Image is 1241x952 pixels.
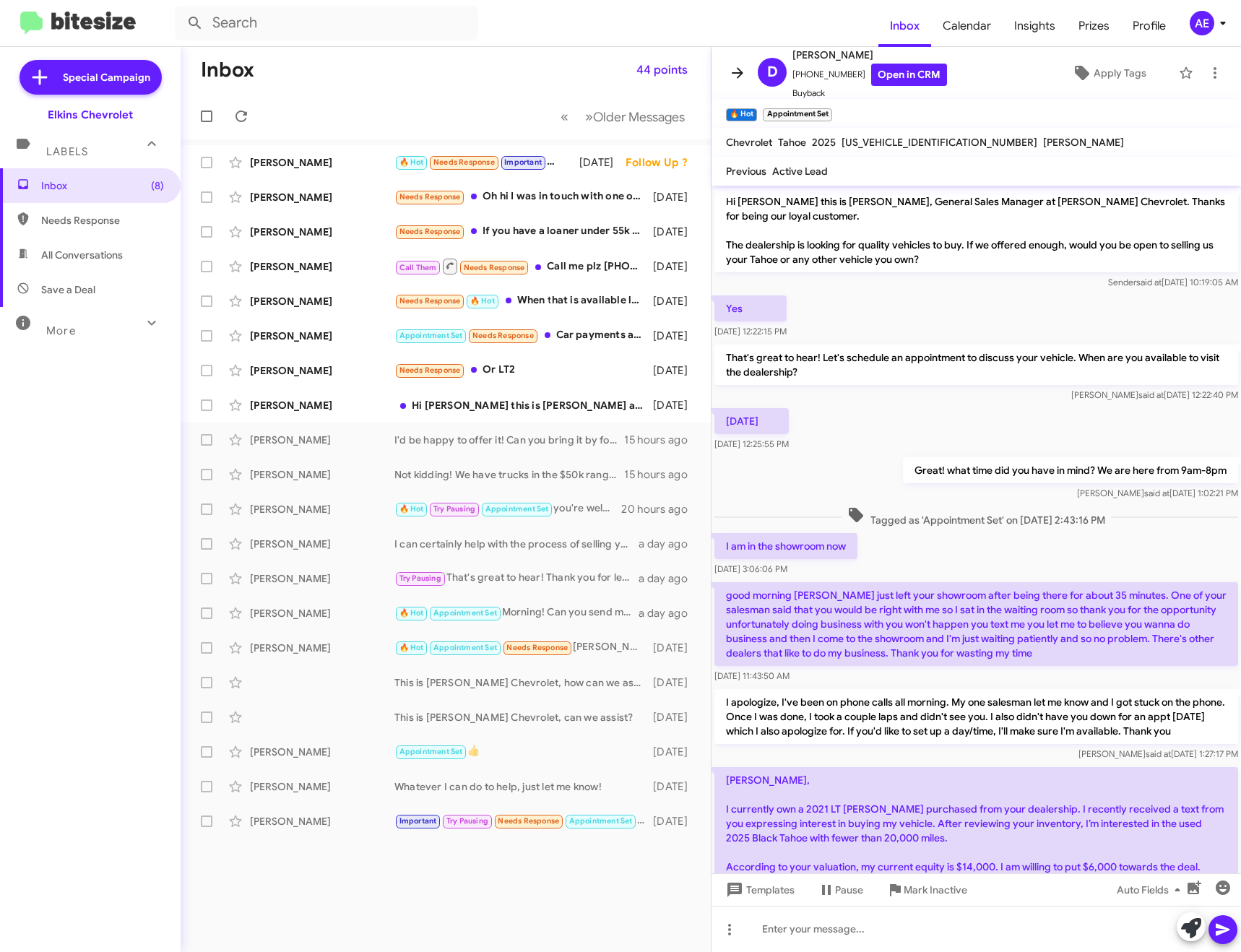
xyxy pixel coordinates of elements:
a: Inbox [878,5,931,47]
span: All Conversations [41,248,123,262]
span: 🔥 Hot [399,608,424,618]
span: Appointment Set [399,331,463,340]
div: [PERSON_NAME] [250,814,394,828]
a: Calendar [931,5,1003,47]
span: Needs Response [472,331,534,340]
span: Needs Response [399,192,461,202]
p: Yes [714,295,787,321]
span: Try Pausing [433,504,475,514]
span: [PERSON_NAME] [DATE] 1:02:21 PM [1077,488,1238,498]
span: Templates [723,877,795,903]
span: D [767,61,778,84]
button: 44 points [625,57,699,83]
div: Follow Up ? [626,155,699,170]
span: Try Pausing [399,574,441,583]
div: [DATE] [650,294,699,308]
span: Needs Response [498,816,559,826]
div: [DATE] [650,779,699,794]
span: Needs Response [399,227,461,236]
div: Car payments are outrageously high and I'm not interested in high car payments because I have bad... [394,327,650,344]
span: Chevrolet [726,136,772,149]
p: [PERSON_NAME], I currently own a 2021 LT [PERSON_NAME] purchased from your dealership. I recently... [714,767,1238,952]
span: [PHONE_NUMBER] [792,64,947,86]
p: I am in the showroom now [714,533,857,559]
div: Elkins Chevrolet [48,108,133,122]
span: Tagged as 'Appointment Set' on [DATE] 2:43:16 PM [842,506,1111,527]
button: Mark Inactive [875,877,979,903]
div: a day ago [639,537,699,551]
div: That's great to hear! Thank you for letting me know. [394,570,639,587]
div: [DATE] [650,363,699,378]
p: Great! what time did you have in mind? We are here from 9am-8pm [903,457,1238,483]
div: [PERSON_NAME] [250,433,394,447]
div: [PERSON_NAME] [250,398,394,412]
span: said at [1136,277,1162,287]
span: [US_VEHICLE_IDENTIFICATION_NUMBER] [842,136,1037,149]
div: Morning! Can you send me what you sent, nothing came through. My email is [PERSON_NAME][EMAIL_ADD... [394,605,639,621]
span: 44 points [636,57,688,83]
span: Needs Response [399,296,461,306]
span: « [561,108,568,126]
div: [DATE] [650,675,699,690]
div: [DATE] [650,190,699,204]
a: Open in CRM [871,64,947,86]
span: Apply Tags [1094,60,1146,86]
span: Previous [726,165,766,178]
span: Active Lead [772,165,828,178]
div: [DATE] [650,259,699,274]
div: 15 hours ago [624,433,699,447]
span: Needs Response [433,157,495,167]
div: Or LT2 [394,362,650,378]
div: [PERSON_NAME] [250,294,394,308]
span: [PERSON_NAME] [1043,136,1124,149]
div: [DATE] [579,155,626,170]
button: Pause [806,877,875,903]
a: Prizes [1067,5,1121,47]
div: [PERSON_NAME] [250,502,394,516]
span: Auto Fields [1117,877,1186,903]
div: If you have a loaner under 55k MSRP and are willing to match the deal I sent over, we can talk. O... [394,223,650,240]
span: More [46,324,76,337]
div: Not kidding! We have trucks in the $50k range, want to set up a time to check them out? [394,467,624,482]
div: [PERSON_NAME] [250,641,394,655]
span: Tahoe [778,136,806,149]
button: Apply Tags [1046,60,1172,86]
p: Hi [PERSON_NAME] this is [PERSON_NAME], General Sales Manager at [PERSON_NAME] Chevrolet. Thanks ... [714,189,1238,272]
a: Insights [1003,5,1067,47]
div: [DATE] [650,710,699,724]
span: Appointment Set [433,608,497,618]
span: Needs Response [399,365,461,375]
span: [DATE] 12:25:55 PM [714,438,789,449]
div: I can certainly help with the process of selling your vehicle! Let’s schedule an appointment to d... [394,537,639,551]
span: Special Campaign [63,70,150,85]
span: [DATE] 12:22:15 PM [714,326,787,337]
p: That's great to hear! Let's schedule an appointment to discuss your vehicle. When are you availab... [714,345,1238,385]
div: [DATE] [650,225,699,239]
div: 15 hours ago [624,467,699,482]
div: When that is available let me know [394,293,650,309]
span: [PERSON_NAME] [DATE] 1:27:17 PM [1078,748,1238,759]
div: [PERSON_NAME] [250,467,394,482]
div: Hi [PERSON_NAME] this is [PERSON_NAME] at [PERSON_NAME] Chevrolet. Just wanted to follow up and m... [394,398,650,412]
span: Appointment Set [485,504,549,514]
span: Appointment Set [399,747,463,756]
span: Appointment Set [569,816,633,826]
span: said at [1144,488,1169,498]
span: [DATE] 11:43:50 AM [714,670,790,681]
span: Older Messages [593,109,685,125]
input: Search [175,6,478,40]
div: This is [PERSON_NAME] Chevrolet, can we assist? [394,710,650,724]
span: said at [1146,748,1171,759]
div: [PERSON_NAME] [250,225,394,239]
span: Call Them [399,263,437,272]
div: [PERSON_NAME] [250,329,394,343]
div: a day ago [639,606,699,620]
span: 2025 [812,136,836,149]
span: Needs Response [464,263,525,272]
div: [PERSON_NAME] [250,571,394,586]
div: [PERSON_NAME], I currently own a 2021 LT [PERSON_NAME] purchased from your dealership. I recently... [394,639,650,656]
p: I apologize, I've been on phone calls all morning. My one salesman let me know and I got stuck on... [714,689,1238,744]
span: Labels [46,145,88,158]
